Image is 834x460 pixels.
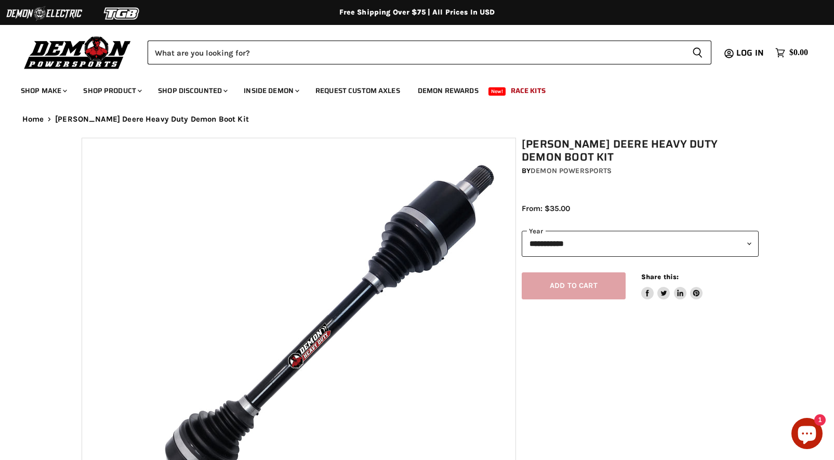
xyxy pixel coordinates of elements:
span: [PERSON_NAME] Deere Heavy Duty Demon Boot Kit [55,115,249,124]
h1: [PERSON_NAME] Deere Heavy Duty Demon Boot Kit [522,138,759,164]
span: New! [488,87,506,96]
a: Inside Demon [236,80,306,101]
div: by [522,165,759,177]
span: From: $35.00 [522,204,570,213]
a: Shop Product [75,80,148,101]
select: year [522,231,759,256]
a: Demon Rewards [410,80,486,101]
a: Shop Make [13,80,73,101]
img: Demon Electric Logo 2 [5,4,83,23]
aside: Share this: [641,272,703,300]
a: Shop Discounted [150,80,234,101]
a: Home [22,115,44,124]
inbox-online-store-chat: Shopify online store chat [788,418,826,452]
a: Race Kits [503,80,553,101]
a: Log in [732,48,770,58]
a: $0.00 [770,45,813,60]
nav: Breadcrumbs [2,115,833,124]
span: $0.00 [789,48,808,58]
img: TGB Logo 2 [83,4,161,23]
input: Search [148,41,684,64]
div: Free Shipping Over $75 | All Prices In USD [2,8,833,17]
img: Demon Powersports [21,34,135,71]
a: Demon Powersports [531,166,612,175]
a: Request Custom Axles [308,80,408,101]
span: Share this: [641,273,679,281]
ul: Main menu [13,76,805,101]
form: Product [148,41,711,64]
button: Search [684,41,711,64]
span: Log in [736,46,764,59]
